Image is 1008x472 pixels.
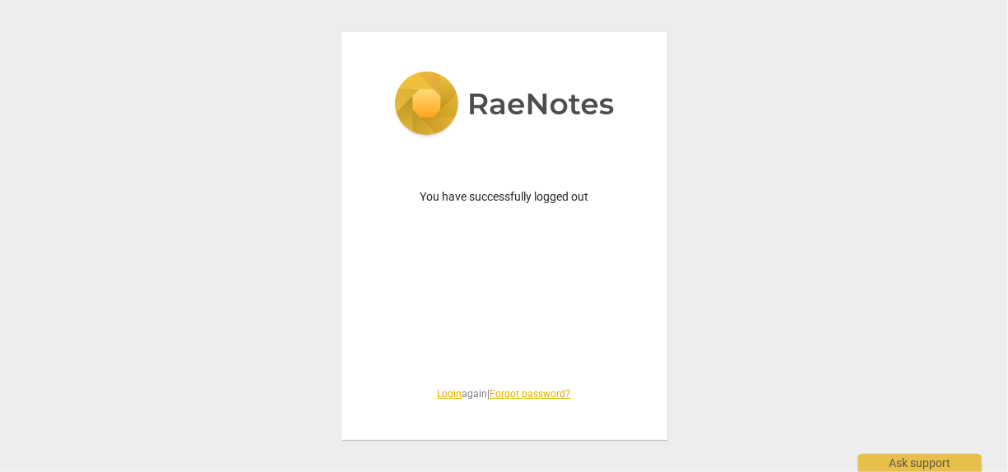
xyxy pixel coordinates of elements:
span: again | [381,387,628,401]
a: Forgot password? [490,388,571,400]
a: Login [438,388,462,400]
p: You have successfully logged out [381,188,628,206]
img: 5ac2273c67554f335776073100b6d88f.svg [394,72,615,139]
div: Ask support [858,454,982,472]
